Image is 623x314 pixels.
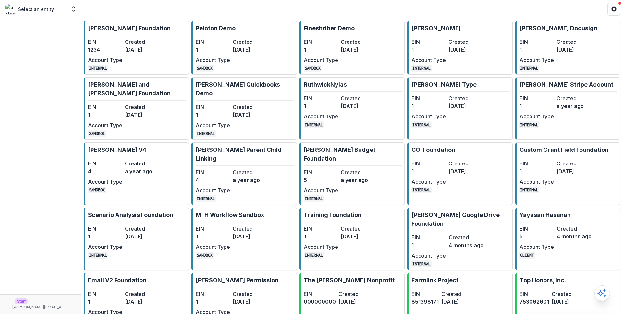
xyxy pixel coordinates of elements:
[5,4,16,14] img: Select an entity
[519,65,540,72] code: INTERNAL
[191,208,297,270] a: MFH Workflow SandboxEIN1Created[DATE]Account TypeSANDBOX
[556,160,591,167] dt: Created
[84,208,189,270] a: Scenario Analysis FoundationEIN1Created[DATE]Account TypeINTERNAL
[411,38,446,46] dt: EIN
[196,46,230,54] dd: 1
[341,102,375,110] dd: [DATE]
[196,145,294,163] p: [PERSON_NAME] Parent Child Linking
[607,3,620,16] button: Get Help
[411,178,446,186] dt: Account Type
[304,195,324,202] code: INTERNAL
[519,167,554,175] dd: 1
[196,233,230,240] dd: 1
[411,298,439,306] dd: 851398171
[88,46,122,54] dd: 1234
[552,298,581,306] dd: [DATE]
[88,243,122,251] dt: Account Type
[411,145,455,154] p: COI Foundation
[196,168,230,176] dt: EIN
[304,187,338,194] dt: Account Type
[196,176,230,184] dd: 4
[594,285,610,301] button: Open AI Assistant
[304,56,338,64] dt: Account Type
[304,243,338,251] dt: Account Type
[196,56,230,64] dt: Account Type
[441,298,469,306] dd: [DATE]
[304,225,338,233] dt: EIN
[88,252,108,259] code: INTERNAL
[69,300,77,308] button: More
[304,80,347,89] p: RuthwickNylas
[411,211,509,228] p: [PERSON_NAME] Google Drive Foundation
[411,234,446,241] dt: EIN
[233,168,267,176] dt: Created
[304,252,324,259] code: INTERNAL
[519,94,554,102] dt: EIN
[304,38,338,46] dt: EIN
[299,77,405,140] a: RuthwickNylasEIN1Created[DATE]Account TypeINTERNAL
[125,103,159,111] dt: Created
[448,160,483,167] dt: Created
[448,46,483,54] dd: [DATE]
[196,80,294,98] p: [PERSON_NAME] Quickbooks Demo
[196,65,214,72] code: SANDBOX
[233,290,267,298] dt: Created
[125,233,159,240] dd: [DATE]
[519,252,535,259] code: CLIENT
[304,113,338,120] dt: Account Type
[519,46,554,54] dd: 1
[88,24,171,32] p: [PERSON_NAME] Foundation
[196,298,230,306] dd: 1
[196,103,230,111] dt: EIN
[88,167,122,175] dd: 4
[18,6,54,13] p: Select an entity
[448,94,483,102] dt: Created
[411,276,458,284] p: Farmlink Project
[519,290,549,298] dt: EIN
[411,94,446,102] dt: EIN
[407,208,512,270] a: [PERSON_NAME] Google Drive FoundationEIN1Created4 months agoAccount TypeINTERNAL
[88,298,122,306] dd: 1
[557,225,592,233] dt: Created
[196,195,216,202] code: INTERNAL
[341,94,375,102] dt: Created
[88,290,122,298] dt: EIN
[304,94,338,102] dt: EIN
[341,38,375,46] dt: Created
[411,65,432,72] code: INTERNAL
[411,24,461,32] p: [PERSON_NAME]
[125,225,159,233] dt: Created
[196,111,230,119] dd: 1
[411,160,446,167] dt: EIN
[191,142,297,205] a: [PERSON_NAME] Parent Child LinkingEIN4Createda year agoAccount TypeINTERNAL
[341,176,375,184] dd: a year ago
[304,233,338,240] dd: 1
[407,21,512,75] a: [PERSON_NAME]EIN1Created[DATE]Account TypeINTERNAL
[304,24,355,32] p: Fineshriber Demo
[233,103,267,111] dt: Created
[519,243,554,251] dt: Account Type
[515,142,620,205] a: Custom Grant Field FoundationEIN1Created[DATE]Account TypeINTERNAL
[88,145,146,154] p: [PERSON_NAME] V4
[196,187,230,194] dt: Account Type
[556,38,591,46] dt: Created
[84,77,189,140] a: [PERSON_NAME] and [PERSON_NAME] FoundationEIN1Created[DATE]Account TypeSANDBOX
[304,145,402,163] p: [PERSON_NAME] Budget Foundation
[519,38,554,46] dt: EIN
[233,46,267,54] dd: [DATE]
[448,102,483,110] dd: [DATE]
[411,46,446,54] dd: 1
[304,65,322,72] code: SANDBOX
[304,168,338,176] dt: EIN
[88,80,186,98] p: [PERSON_NAME] and [PERSON_NAME] Foundation
[557,233,592,240] dd: 4 months ago
[196,38,230,46] dt: EIN
[411,80,477,89] p: [PERSON_NAME] Type
[304,211,361,219] p: Training Foundation
[88,38,122,46] dt: EIN
[304,121,324,128] code: INTERNAL
[304,46,338,54] dd: 1
[411,121,432,128] code: INTERNAL
[233,111,267,119] dd: [DATE]
[304,176,338,184] dd: 5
